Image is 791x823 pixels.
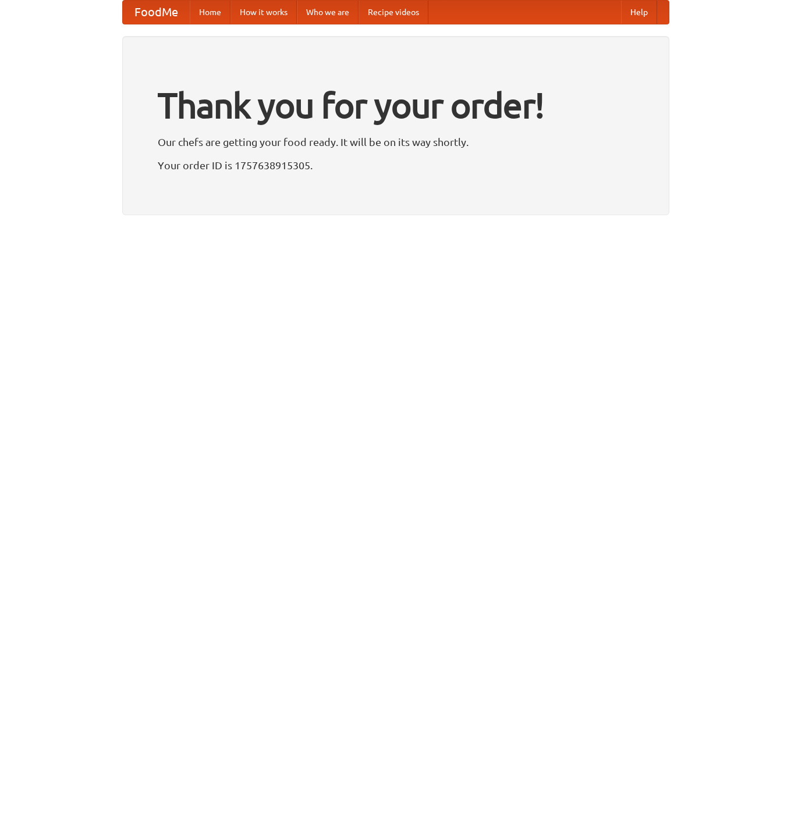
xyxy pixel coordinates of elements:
p: Our chefs are getting your food ready. It will be on its way shortly. [158,133,634,151]
a: Help [621,1,657,24]
a: How it works [230,1,297,24]
h1: Thank you for your order! [158,77,634,133]
a: FoodMe [123,1,190,24]
a: Home [190,1,230,24]
p: Your order ID is 1757638915305. [158,156,634,174]
a: Recipe videos [359,1,428,24]
a: Who we are [297,1,359,24]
